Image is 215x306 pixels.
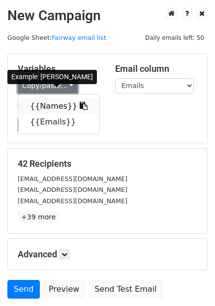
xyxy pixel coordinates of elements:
span: Daily emails left: 50 [142,32,208,43]
a: Preview [42,280,86,299]
h5: Variables [18,63,100,74]
a: Daily emails left: 50 [142,34,208,41]
a: Fairway email list [52,34,106,41]
a: +39 more [18,211,59,223]
a: Send Test Email [88,280,163,299]
h5: Email column [115,63,198,74]
a: {{Names}} [18,98,99,114]
small: Google Sheet: [7,34,106,41]
h2: New Campaign [7,7,208,24]
small: [EMAIL_ADDRESS][DOMAIN_NAME] [18,175,127,183]
small: [EMAIL_ADDRESS][DOMAIN_NAME] [18,197,127,205]
div: Example: [PERSON_NAME] [7,70,97,84]
small: [EMAIL_ADDRESS][DOMAIN_NAME] [18,186,127,193]
h5: 42 Recipients [18,158,197,169]
iframe: Chat Widget [166,259,215,306]
a: Send [7,280,40,299]
h5: Advanced [18,249,197,260]
a: {{Emails}} [18,114,99,130]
